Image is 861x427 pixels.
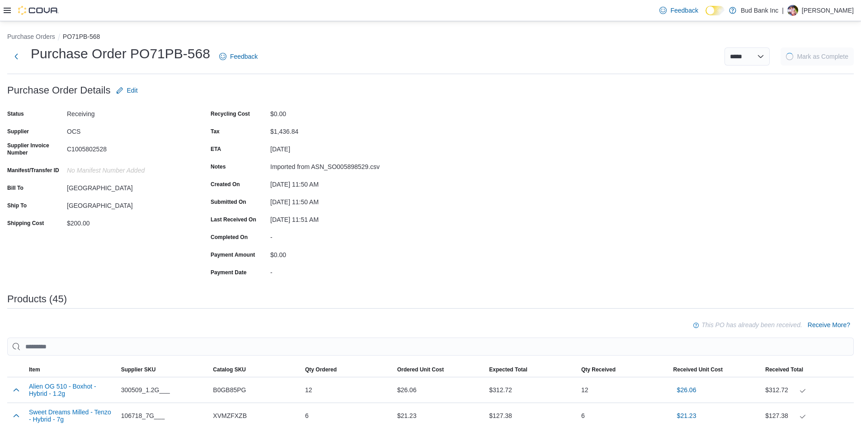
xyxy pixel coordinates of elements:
[485,381,578,399] div: $312.72
[270,230,391,241] div: -
[121,366,156,373] span: Supplier SKU
[394,381,486,399] div: $26.06
[18,6,59,15] img: Cova
[787,5,798,16] div: Darren Lopes
[211,145,221,153] label: ETA
[270,177,391,188] div: [DATE] 11:50 AM
[211,198,246,206] label: Submitted On
[121,410,165,421] span: 106718_7G___
[673,381,700,399] button: $26.06
[804,316,854,334] button: Receive More?
[211,163,226,170] label: Notes
[706,15,706,16] span: Dark Mode
[765,410,850,421] div: $127.38
[7,202,27,209] label: Ship To
[7,33,55,40] button: Purchase Orders
[67,107,188,117] div: Receiving
[67,163,188,174] div: No Manifest Number added
[213,366,246,373] span: Catalog SKU
[67,216,188,227] div: $200.00
[706,6,725,15] input: Dark Mode
[7,294,67,305] h3: Products (45)
[485,362,578,377] button: Expected Total
[7,142,63,156] label: Supplier Invoice Number
[781,47,854,66] button: LoadingMark as Complete
[489,366,527,373] span: Expected Total
[67,198,188,209] div: [GEOGRAPHIC_DATA]
[29,408,114,423] button: Sweet Dreams Milled - Tenzo - Hybrid - 7g
[213,385,246,395] span: B0GB85PG
[677,411,696,420] span: $21.23
[118,362,210,377] button: Supplier SKU
[397,366,444,373] span: Ordered Unit Cost
[762,362,854,377] button: Received Total
[578,381,670,399] div: 12
[394,407,486,425] div: $21.23
[802,5,854,16] p: [PERSON_NAME]
[270,265,391,276] div: -
[394,362,486,377] button: Ordered Unit Cost
[670,6,698,15] span: Feedback
[485,407,578,425] div: $127.38
[216,47,261,66] a: Feedback
[7,47,25,66] button: Next
[581,366,616,373] span: Qty Received
[797,52,848,61] span: Mark as Complete
[765,385,850,395] div: $312.72
[31,45,210,63] h1: Purchase Order PO71PB-568
[127,86,138,95] span: Edit
[7,110,24,117] label: Status
[673,407,700,425] button: $21.23
[808,320,850,329] span: Receive More?
[25,362,118,377] button: Item
[211,181,240,188] label: Created On
[67,124,188,135] div: OCS
[7,128,29,135] label: Supplier
[211,128,220,135] label: Tax
[656,1,701,19] a: Feedback
[63,33,100,40] button: PO71PB-568
[765,366,803,373] span: Received Total
[677,385,696,394] span: $26.06
[270,248,391,258] div: $0.00
[270,107,391,117] div: $0.00
[7,32,854,43] nav: An example of EuiBreadcrumbs
[211,234,248,241] label: Completed On
[673,366,723,373] span: Received Unit Cost
[7,220,44,227] label: Shipping Cost
[670,362,762,377] button: Received Unit Cost
[121,385,170,395] span: 300509_1.2G___
[209,362,301,377] button: Catalog SKU
[211,251,255,258] label: Payment Amount
[270,212,391,223] div: [DATE] 11:51 AM
[270,160,391,170] div: Imported from ASN_SO005898529.csv
[782,5,784,16] p: |
[270,124,391,135] div: $1,436.84
[785,52,795,62] span: Loading
[29,366,40,373] span: Item
[578,407,670,425] div: 6
[7,184,24,192] label: Bill To
[578,362,670,377] button: Qty Received
[741,5,778,16] p: Bud Bank Inc
[301,407,394,425] div: 6
[211,110,250,117] label: Recycling Cost
[270,195,391,206] div: [DATE] 11:50 AM
[67,142,188,153] div: C1005802528
[301,381,394,399] div: 12
[211,216,256,223] label: Last Received On
[301,362,394,377] button: Qty Ordered
[7,85,111,96] h3: Purchase Order Details
[701,319,802,330] p: This PO has already been received.
[211,269,246,276] label: Payment Date
[270,142,391,153] div: [DATE]
[230,52,258,61] span: Feedback
[67,181,188,192] div: [GEOGRAPHIC_DATA]
[113,81,141,99] button: Edit
[7,167,59,174] label: Manifest/Transfer ID
[305,366,337,373] span: Qty Ordered
[213,410,247,421] span: XVMZFXZB
[29,383,114,397] button: Alien OG 510 - Boxhot - Hybrid - 1.2g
